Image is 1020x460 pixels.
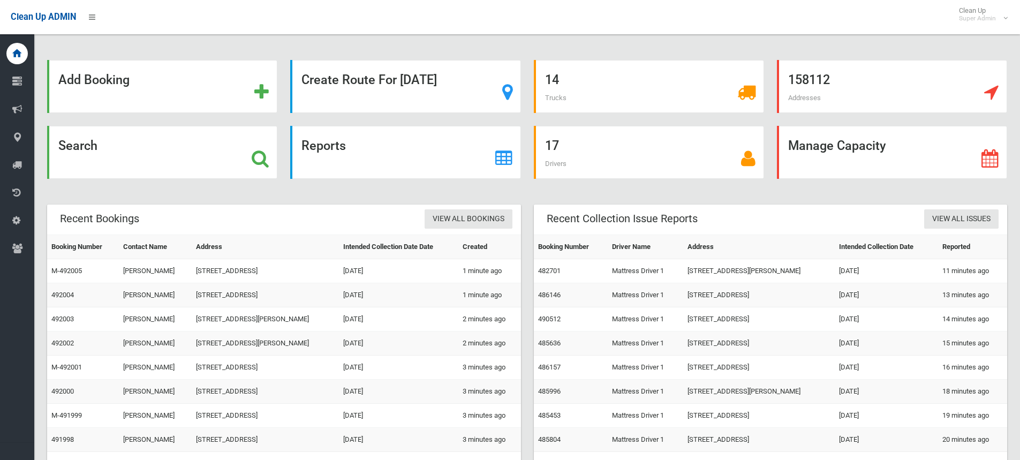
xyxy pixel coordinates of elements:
[835,259,938,283] td: [DATE]
[47,126,277,179] a: Search
[425,209,512,229] a: View All Bookings
[119,356,192,380] td: [PERSON_NAME]
[458,428,520,452] td: 3 minutes ago
[339,380,458,404] td: [DATE]
[683,283,835,307] td: [STREET_ADDRESS]
[192,283,339,307] td: [STREET_ADDRESS]
[777,126,1007,179] a: Manage Capacity
[51,363,82,371] a: M-492001
[458,331,520,356] td: 2 minutes ago
[788,94,821,102] span: Addresses
[938,404,1007,428] td: 19 minutes ago
[835,235,938,259] th: Intended Collection Date
[835,428,938,452] td: [DATE]
[538,411,561,419] a: 485453
[119,404,192,428] td: [PERSON_NAME]
[683,380,835,404] td: [STREET_ADDRESS][PERSON_NAME]
[58,138,97,153] strong: Search
[538,315,561,323] a: 490512
[835,331,938,356] td: [DATE]
[954,6,1007,22] span: Clean Up
[458,283,520,307] td: 1 minute ago
[290,60,520,113] a: Create Route For [DATE]
[192,307,339,331] td: [STREET_ADDRESS][PERSON_NAME]
[538,435,561,443] a: 485804
[458,307,520,331] td: 2 minutes ago
[119,380,192,404] td: [PERSON_NAME]
[835,283,938,307] td: [DATE]
[788,72,830,87] strong: 158112
[608,235,683,259] th: Driver Name
[608,331,683,356] td: Mattress Driver 1
[683,235,835,259] th: Address
[683,307,835,331] td: [STREET_ADDRESS]
[608,259,683,283] td: Mattress Driver 1
[51,435,74,443] a: 491998
[788,138,886,153] strong: Manage Capacity
[51,387,74,395] a: 492000
[290,126,520,179] a: Reports
[545,160,566,168] span: Drivers
[835,307,938,331] td: [DATE]
[938,428,1007,452] td: 20 minutes ago
[339,235,458,259] th: Intended Collection Date Date
[339,283,458,307] td: [DATE]
[938,259,1007,283] td: 11 minutes ago
[938,235,1007,259] th: Reported
[835,380,938,404] td: [DATE]
[192,428,339,452] td: [STREET_ADDRESS]
[938,356,1007,380] td: 16 minutes ago
[301,72,437,87] strong: Create Route For [DATE]
[51,411,82,419] a: M-491999
[58,72,130,87] strong: Add Booking
[51,315,74,323] a: 492003
[777,60,1007,113] a: 158112 Addresses
[538,267,561,275] a: 482701
[47,60,277,113] a: Add Booking
[545,72,559,87] strong: 14
[608,380,683,404] td: Mattress Driver 1
[534,208,711,229] header: Recent Collection Issue Reports
[47,208,152,229] header: Recent Bookings
[119,307,192,331] td: [PERSON_NAME]
[608,283,683,307] td: Mattress Driver 1
[119,283,192,307] td: [PERSON_NAME]
[458,235,520,259] th: Created
[534,60,764,113] a: 14 Trucks
[51,339,74,347] a: 492002
[683,331,835,356] td: [STREET_ADDRESS]
[192,259,339,283] td: [STREET_ADDRESS]
[339,331,458,356] td: [DATE]
[192,404,339,428] td: [STREET_ADDRESS]
[458,356,520,380] td: 3 minutes ago
[534,235,608,259] th: Booking Number
[119,428,192,452] td: [PERSON_NAME]
[538,387,561,395] a: 485996
[458,259,520,283] td: 1 minute ago
[339,356,458,380] td: [DATE]
[683,259,835,283] td: [STREET_ADDRESS][PERSON_NAME]
[959,14,996,22] small: Super Admin
[458,380,520,404] td: 3 minutes ago
[683,428,835,452] td: [STREET_ADDRESS]
[119,331,192,356] td: [PERSON_NAME]
[608,404,683,428] td: Mattress Driver 1
[301,138,346,153] strong: Reports
[608,307,683,331] td: Mattress Driver 1
[938,283,1007,307] td: 13 minutes ago
[119,259,192,283] td: [PERSON_NAME]
[192,380,339,404] td: [STREET_ADDRESS]
[51,291,74,299] a: 492004
[835,356,938,380] td: [DATE]
[938,331,1007,356] td: 15 minutes ago
[608,428,683,452] td: Mattress Driver 1
[192,331,339,356] td: [STREET_ADDRESS][PERSON_NAME]
[938,380,1007,404] td: 18 minutes ago
[608,356,683,380] td: Mattress Driver 1
[339,428,458,452] td: [DATE]
[545,138,559,153] strong: 17
[683,404,835,428] td: [STREET_ADDRESS]
[119,235,192,259] th: Contact Name
[192,235,339,259] th: Address
[339,259,458,283] td: [DATE]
